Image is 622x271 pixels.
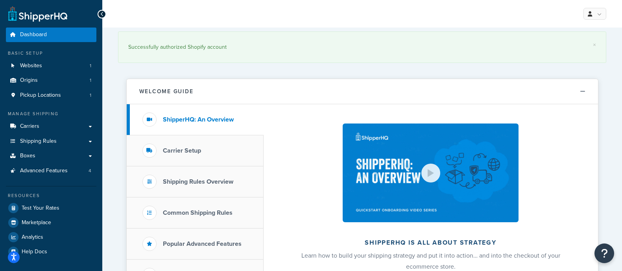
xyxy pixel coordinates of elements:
li: Origins [6,73,96,88]
span: 1 [90,63,91,69]
span: Pickup Locations [20,92,61,99]
span: Shipping Rules [20,138,57,145]
a: Boxes [6,149,96,163]
span: Websites [20,63,42,69]
li: Pickup Locations [6,88,96,103]
a: × [593,42,596,48]
a: Analytics [6,230,96,244]
div: Manage Shipping [6,111,96,117]
div: Resources [6,192,96,199]
div: Basic Setup [6,50,96,57]
a: Websites1 [6,59,96,73]
a: Advanced Features4 [6,164,96,178]
a: Help Docs [6,245,96,259]
a: Dashboard [6,28,96,42]
span: 1 [90,77,91,84]
a: Pickup Locations1 [6,88,96,103]
h3: ShipperHQ: An Overview [163,116,234,123]
button: Welcome Guide [127,79,598,104]
span: Analytics [22,234,43,241]
a: Carriers [6,119,96,134]
h3: Shipping Rules Overview [163,178,233,185]
span: Carriers [20,123,39,130]
h2: ShipperHQ is all about strategy [284,239,577,246]
a: Marketplace [6,216,96,230]
a: Test Your Rates [6,201,96,215]
h3: Carrier Setup [163,147,201,154]
img: ShipperHQ is all about strategy [343,124,518,222]
span: Dashboard [20,31,47,38]
h3: Common Shipping Rules [163,209,233,216]
span: Learn how to build your shipping strategy and put it into action… and into the checkout of your e... [301,251,560,271]
li: Advanced Features [6,164,96,178]
span: Marketplace [22,219,51,226]
li: Websites [6,59,96,73]
span: Boxes [20,153,35,159]
button: Open Resource Center [594,243,614,263]
div: Successfully authorized Shopify account [128,42,596,53]
a: Shipping Rules [6,134,96,149]
span: Test Your Rates [22,205,59,212]
span: Advanced Features [20,168,68,174]
h3: Popular Advanced Features [163,240,242,247]
a: Origins1 [6,73,96,88]
span: 1 [90,92,91,99]
h2: Welcome Guide [139,88,194,94]
span: 4 [89,168,91,174]
span: Origins [20,77,38,84]
span: Help Docs [22,249,47,255]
